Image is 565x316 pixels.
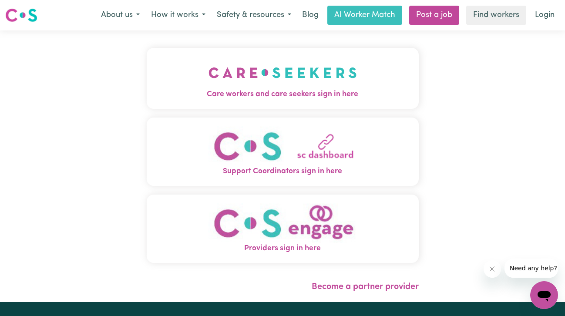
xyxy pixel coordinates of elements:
button: Providers sign in here [147,195,419,263]
iframe: Message from company [504,259,558,278]
button: Support Coordinators sign in here [147,118,419,186]
a: Find workers [466,6,526,25]
button: How it works [145,6,211,24]
a: AI Worker Match [327,6,402,25]
iframe: Close message [484,260,501,278]
a: Careseekers logo [5,5,37,25]
iframe: Button to launch messaging window [530,281,558,309]
button: Care workers and care seekers sign in here [147,48,419,109]
img: Careseekers logo [5,7,37,23]
button: Safety & resources [211,6,297,24]
a: Post a job [409,6,459,25]
a: Become a partner provider [312,282,419,291]
button: About us [95,6,145,24]
a: Login [530,6,560,25]
span: Care workers and care seekers sign in here [147,89,419,100]
a: Blog [297,6,324,25]
span: Providers sign in here [147,243,419,254]
span: Support Coordinators sign in here [147,166,419,177]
